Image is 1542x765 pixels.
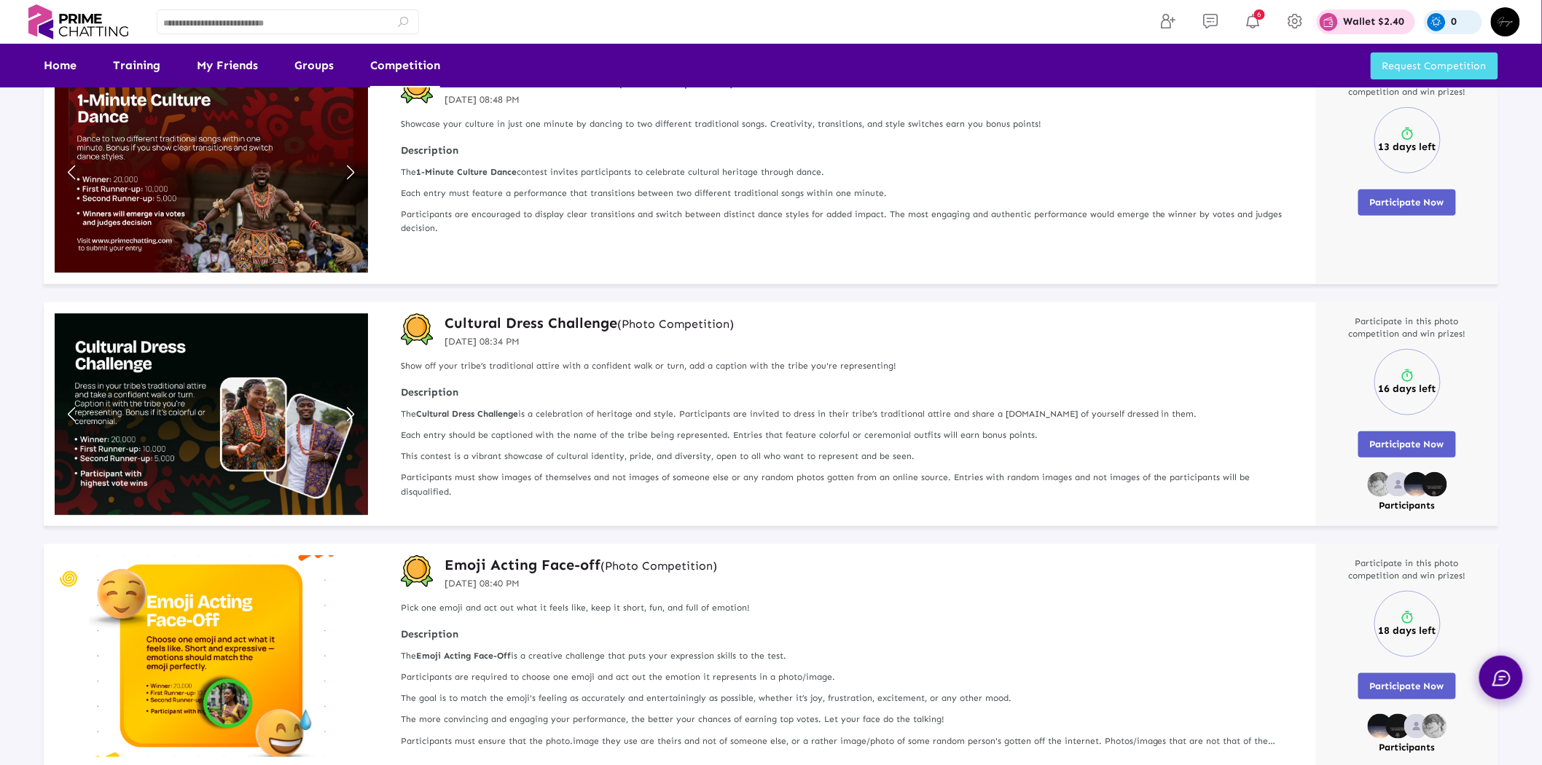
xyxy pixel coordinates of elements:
a: My Friends [197,44,258,87]
div: 1 / 1 [55,71,368,273]
img: 683ed4866530a9605a755410_1756324506508.png [1368,472,1393,497]
a: Next slide [341,399,361,431]
img: IMGWA1756410505394.jpg [55,71,368,273]
button: Participate Now [1358,189,1456,216]
p: The more convincing and engaging your performance, the better your chances of earning top votes. ... [401,713,1294,726]
p: Showcase your culture in just one minute by dancing to two different traditional songs. Creativit... [401,118,1294,130]
img: no_profile_image.svg [1386,472,1411,497]
p: Participants must show images of themselves and not images of someone else or any random photos g... [401,471,1294,498]
a: Previous slide [62,399,82,431]
img: 68b153f04d38bf0755a20e68_1756488522466.png [1404,472,1429,497]
p: Participants are required to choose one emoji and act out the emotion it represents in a photo/im... [401,670,1294,684]
img: timer.svg [1400,611,1414,625]
span: 6 [1254,9,1265,20]
button: Participate Now [1358,673,1456,699]
img: 68b153f04d38bf0755a20e68_1756488522466.png [1368,714,1393,739]
small: (Photo Competition) [617,317,734,331]
p: Participants [1379,742,1436,754]
span: Participate Now [1370,680,1444,691]
a: Previous slide [62,157,82,189]
p: The contest invites participants to celebrate cultural heritage through dance. [401,165,1294,179]
img: img [1491,7,1520,36]
p: 16 days left [1379,383,1436,395]
img: timer.svg [1400,369,1414,383]
span: Participate Now [1370,439,1444,450]
strong: 1-Minute Culture Dance [416,167,517,177]
h3: Emoji Acting Face-off [445,555,717,574]
h3: Cultural Dress Challenge [445,313,734,332]
img: compititionbanner1752867292-aVA0b.jpg [55,313,368,515]
strong: Cultural Dress Challenge [416,409,518,419]
div: 1 / 1 [55,555,368,757]
span: Request Competition [1382,60,1487,72]
strong: Emoji Acting Face-Off [416,651,511,661]
p: [DATE] 08:34 PM [445,334,734,349]
img: 683ed4866530a9605a755410_1756324506508.png [1422,714,1447,739]
p: [DATE] 08:40 PM [445,576,717,591]
button: Request Competition [1371,52,1498,79]
img: competition-badge.svg [401,313,434,346]
p: Each entry must feature a performance that transitions between two different traditional songs wi... [401,187,1294,200]
p: 13 days left [1379,141,1436,153]
a: Previous slide [62,640,82,672]
img: competition-badge.svg [401,555,434,588]
p: 0 [1452,17,1457,27]
span: Participate Now [1370,197,1444,208]
p: Participants are encouraged to display clear transitions and switch between distinct dance styles... [401,208,1294,235]
small: (Photo Competition) [600,559,717,573]
p: Participate in this photo competition and win prizes! [1342,557,1473,582]
img: logo [22,4,135,39]
p: [DATE] 08:48 PM [445,93,734,107]
a: Home [44,44,77,87]
p: Show off your tribe’s traditional attire with a confident walk or turn, add a caption with the tr... [401,360,1294,372]
p: Each entry should be captioned with the name of the tribe being represented. Entries that feature... [401,428,1294,442]
a: Training [113,44,160,87]
img: chat.svg [1492,670,1511,686]
a: Emoji Acting Face-off(Photo Competition) [445,555,717,574]
p: This contest is a vibrant showcase of cultural identity, pride, and diversity, open to all who wa... [401,450,1294,463]
img: compititionbanner1752867647-jjjtG.jpg [55,555,368,757]
div: 1 / 1 [55,313,368,515]
a: Groups [294,44,334,87]
strong: Description [401,386,1294,399]
img: competition-badge.svg [401,71,434,104]
img: no_profile_image.svg [1404,714,1429,739]
a: Cultural Dress Challenge(Photo Competition) [445,313,734,332]
p: Participate in this photo competition and win prizes! [1342,315,1473,340]
img: timer.svg [1400,127,1414,141]
img: 68b042fe4d38bf0755a17391_1756387376248.png [1386,714,1411,739]
p: 18 days left [1379,625,1436,637]
p: Pick one emoji and act out what it feels like, keep it short, fun, and full of emotion! [401,602,1294,614]
a: Next slide [341,157,361,189]
p: Wallet $2.40 [1344,17,1405,27]
p: The is a creative challenge that puts your expression skills to the test. [401,649,1294,663]
strong: Description [401,144,1294,157]
p: The is a celebration of heritage and style. Participants are invited to dress in their tribe’s tr... [401,407,1294,421]
a: Next slide [341,640,361,672]
p: Participants must ensure that the photo.image they use are theirs and not of someone else, or a r... [401,734,1294,748]
img: 68b042fe4d38bf0755a17391_1756387376248.png [1422,472,1447,497]
p: Participants [1379,500,1436,512]
p: The goal is to match the emoji's feeling as accurately and entertainingly as possible, whether it... [401,691,1294,705]
strong: Description [401,628,1294,641]
a: Competition [370,44,440,87]
button: Participate Now [1358,431,1456,458]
